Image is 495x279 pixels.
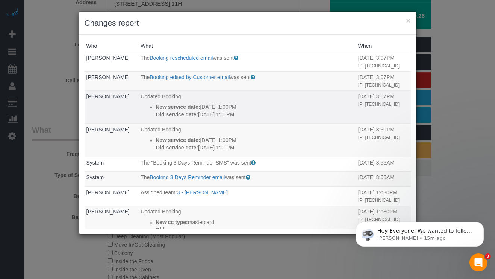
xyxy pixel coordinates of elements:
[33,22,129,103] span: Hey Everyone: We wanted to follow up and let you know we have been closely monitoring the account...
[230,74,251,80] span: was sent
[139,71,356,90] td: What
[86,160,104,166] a: System
[356,186,411,206] td: When
[85,52,139,71] td: Who
[139,40,356,52] th: What
[85,123,139,157] td: Who
[141,189,177,195] span: Assigned team:
[358,63,400,69] small: IP: [TECHNICAL_ID]
[139,186,356,206] td: What
[139,90,356,123] td: What
[33,29,130,36] p: Message from Ellie, sent 15m ago
[85,17,411,29] h3: Changes report
[86,189,130,195] a: [PERSON_NAME]
[177,189,228,195] a: 3 - [PERSON_NAME]
[156,104,200,110] strong: New service date:
[156,218,354,226] p: mastercard
[86,93,130,99] a: [PERSON_NAME]
[356,40,411,52] th: When
[141,127,181,133] span: Updated Booking
[141,55,150,61] span: The
[86,127,130,133] a: [PERSON_NAME]
[358,135,400,140] small: IP: [TECHNICAL_ID]
[85,71,139,90] td: Who
[469,253,487,271] iframe: Intercom live chat
[345,206,495,259] iframe: Intercom notifications message
[156,145,198,151] strong: Old service date:
[85,40,139,52] th: Who
[150,55,213,61] a: Booking rescheduled email
[85,90,139,123] td: Who
[85,172,139,187] td: Who
[406,17,410,24] button: ×
[85,157,139,172] td: Who
[86,174,104,180] a: System
[356,71,411,90] td: When
[156,219,188,225] strong: New cc type:
[86,55,130,61] a: [PERSON_NAME]
[141,174,150,180] span: The
[358,198,400,203] small: IP: [TECHNICAL_ID]
[358,82,400,88] small: IP: [TECHNICAL_ID]
[141,160,251,166] span: The "Booking 3 Days Reminder SMS" was sent
[156,136,354,144] p: [DATE] 1:00PM
[139,157,356,172] td: What
[356,123,411,157] td: When
[86,74,130,80] a: [PERSON_NAME]
[79,12,416,234] sui-modal: Changes report
[139,52,356,71] td: What
[139,123,356,157] td: What
[156,227,186,233] strong: Old cc type:
[356,157,411,172] td: When
[141,74,150,80] span: The
[485,253,491,259] span: 9
[358,102,400,107] small: IP: [TECHNICAL_ID]
[139,206,356,269] td: What
[85,206,139,269] td: Who
[156,103,354,111] p: [DATE] 1:00PM
[150,74,230,80] a: Booking edited by Customer email
[141,93,181,99] span: Updated Booking
[213,55,233,61] span: was sent
[356,172,411,187] td: When
[156,137,200,143] strong: New service date:
[156,111,198,117] strong: Old service date:
[150,174,225,180] a: Booking 3 Days Reminder email
[141,209,181,215] span: Updated Booking
[356,52,411,71] td: When
[225,174,245,180] span: was sent
[156,111,354,118] p: [DATE] 1:00PM
[156,144,354,151] p: [DATE] 1:00PM
[139,172,356,187] td: What
[356,206,411,269] td: When
[356,90,411,123] td: When
[85,186,139,206] td: Who
[86,209,130,215] a: [PERSON_NAME]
